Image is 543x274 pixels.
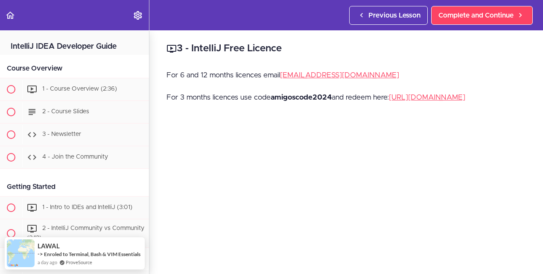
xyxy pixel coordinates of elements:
span: 2 - IntelliJ Community vs Community (3:12) [27,225,144,241]
h2: 3 - IntelliJ Free Licence [166,41,526,56]
span: 2 - Course Slides [42,109,89,115]
span: 3 - Newsletter [42,131,81,137]
p: For 3 months licences use code and redeem here: [166,91,526,104]
span: Complete and Continue [438,10,514,21]
a: [EMAIL_ADDRESS][DOMAIN_NAME] [280,71,399,79]
a: Complete and Continue [431,6,533,25]
svg: Back to course curriculum [5,10,15,21]
a: [URL][DOMAIN_NAME] [389,94,465,101]
a: ProveSource [66,259,92,266]
span: Previous Lesson [368,10,420,21]
span: 4 - Join the Community [42,154,108,160]
span: -> [38,250,43,257]
a: Previous Lesson [349,6,428,25]
span: 1 - Course Overview (2:36) [42,86,117,92]
img: provesource social proof notification image [7,239,35,267]
span: LAWAL [38,242,60,250]
strong: amigoscode2024 [271,94,332,101]
p: For 6 and 12 months licences email [166,69,526,82]
span: a day ago [38,259,57,266]
span: 1 - Intro to IDEs and IntelliJ (3:01) [42,204,132,210]
a: Enroled to Terminal, Bash & VIM Essentials [44,251,140,257]
svg: Settings Menu [133,10,143,21]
